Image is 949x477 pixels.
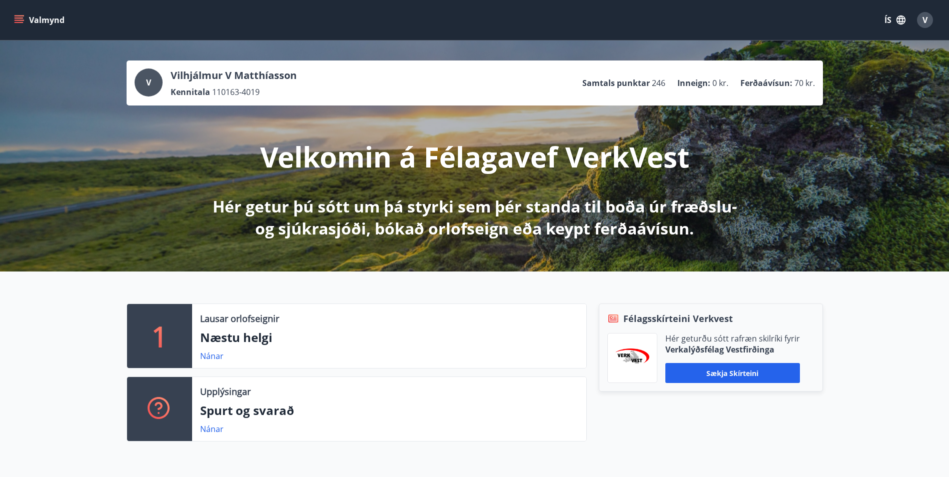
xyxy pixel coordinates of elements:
[665,363,800,383] button: Sækja skírteini
[200,350,224,361] a: Nánar
[582,77,650,88] p: Samtals punktar
[200,402,578,419] p: Spurt og svarað
[794,77,815,88] span: 70 kr.
[200,312,279,325] p: Lausar orlofseignir
[740,77,792,88] p: Ferðaávísun :
[922,14,927,25] span: V
[665,344,800,355] p: Verkalýðsfélag Vestfirðinga
[200,329,578,346] p: Næstu helgi
[677,77,710,88] p: Inneign :
[212,86,260,97] span: 110163-4019
[913,8,937,32] button: V
[615,348,649,368] img: jihgzMk4dcgjRAW2aMgpbAqQEG7LZi0j9dOLAUvz.png
[652,77,665,88] span: 246
[200,385,251,398] p: Upplýsingar
[12,11,69,29] button: menu
[879,11,911,29] button: ÍS
[171,68,297,82] p: Vilhjálmur V Matthíasson
[623,312,733,325] span: Félagsskírteini Verkvest
[665,333,800,344] p: Hér geturðu sótt rafræn skilríki fyrir
[260,137,689,175] p: Velkomin á Félagavef VerkVest
[146,77,151,88] span: V
[712,77,728,88] span: 0 kr.
[211,195,739,239] p: Hér getur þú sótt um þá styrki sem þér standa til boða úr fræðslu- og sjúkrasjóði, bókað orlofsei...
[152,317,168,355] p: 1
[171,86,210,97] p: Kennitala
[200,423,224,434] a: Nánar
